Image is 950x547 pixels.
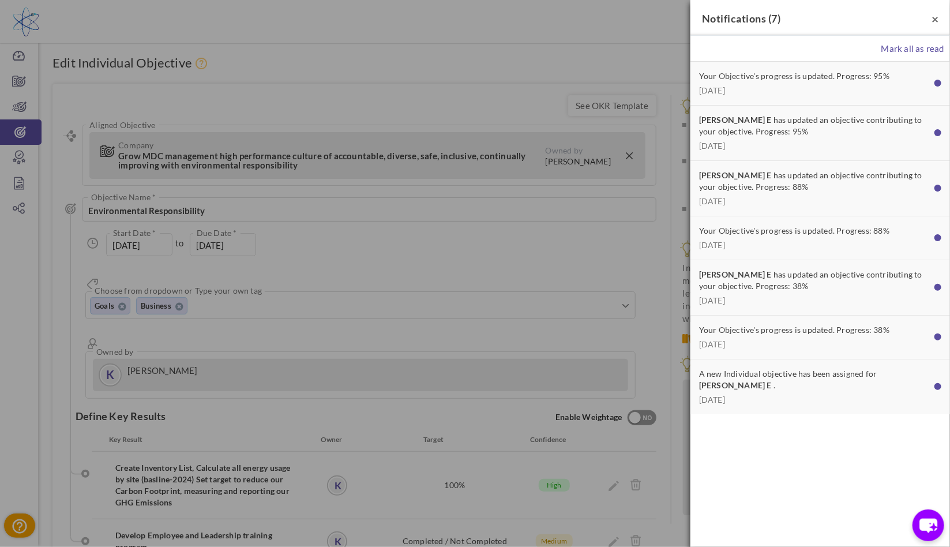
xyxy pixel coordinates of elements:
[702,12,938,27] h4: Notifications ( )
[699,170,772,181] b: [PERSON_NAME] E
[699,339,929,350] span: [DATE]
[881,43,944,54] span: Mark all as read
[699,225,929,237] p: Your Objective's progress is updated. Progress: 88%
[699,114,772,126] b: [PERSON_NAME] E
[699,269,772,280] b: [PERSON_NAME] E
[699,170,929,193] p: has updated an objective contributing to your objective. Progress: 88%
[699,140,929,152] span: [DATE]
[699,114,929,137] p: has updated an objective contributing to your objective. Progress: 95%
[932,12,938,26] span: ×
[699,85,929,96] span: [DATE]
[699,380,772,391] b: [PERSON_NAME] E
[699,70,929,82] p: Your Objective's progress is updated. Progress: 95%
[699,394,929,406] span: [DATE]
[699,295,929,306] span: [DATE]
[913,509,944,541] button: chat-button
[699,269,929,292] p: has updated an objective contributing to your objective. Progress: 38%
[932,13,938,25] button: Close
[699,239,929,251] span: [DATE]
[699,324,929,336] p: Your Objective's progress is updated. Progress: 38%
[699,368,929,391] p: A new Individual objective has been assigned for .
[772,12,778,25] span: 7
[699,196,929,207] span: [DATE]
